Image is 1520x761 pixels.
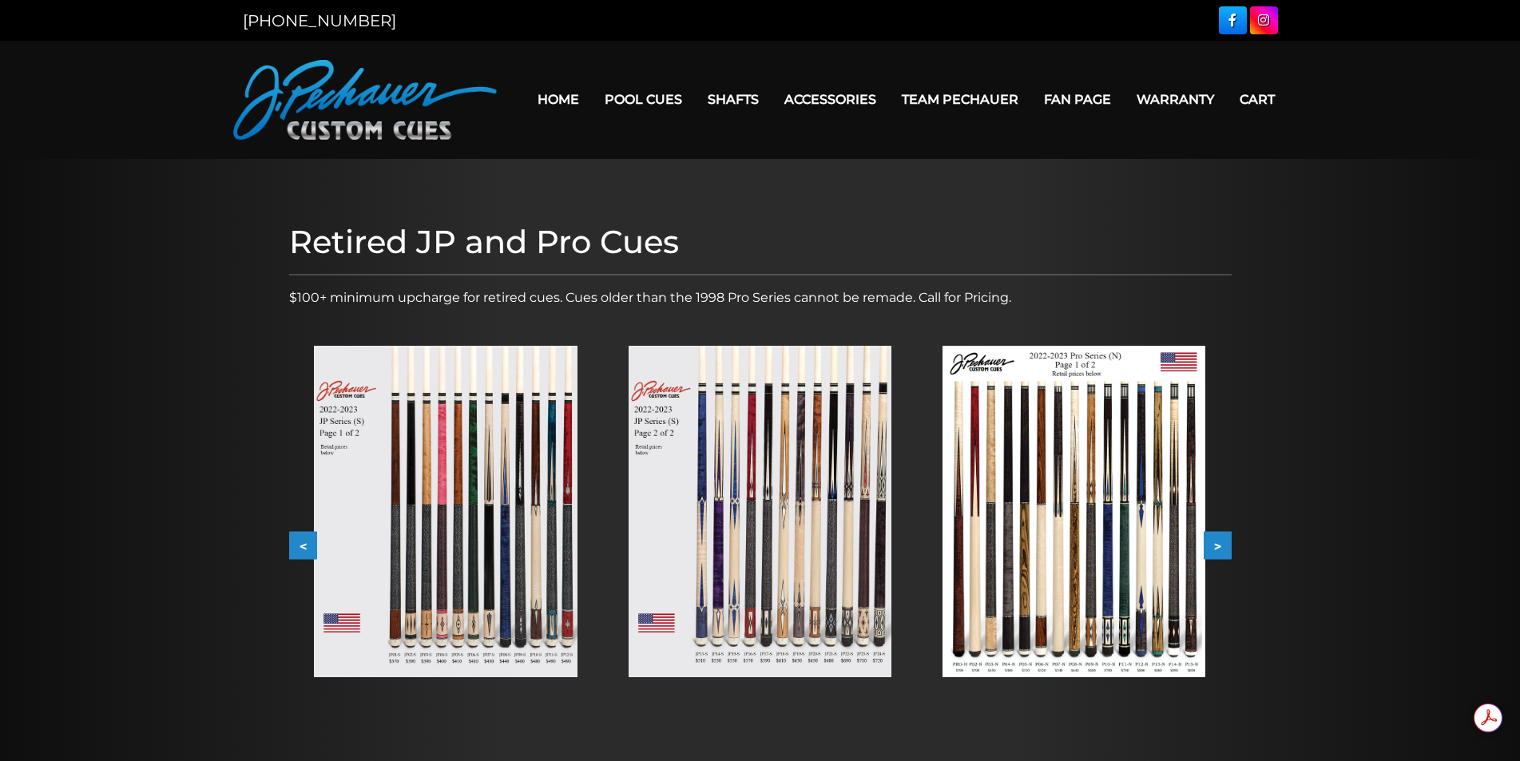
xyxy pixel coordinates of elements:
a: Accessories [772,79,889,120]
a: Cart [1227,79,1288,120]
button: > [1204,532,1232,560]
div: Carousel Navigation [289,532,1232,560]
a: Team Pechauer [889,79,1031,120]
a: Home [525,79,592,120]
a: Pool Cues [592,79,695,120]
p: $100+ minimum upcharge for retired cues. Cues older than the 1998 Pro Series cannot be remade. Ca... [289,288,1232,307]
button: < [289,532,317,560]
a: Shafts [695,79,772,120]
img: Pechauer Custom Cues [233,60,497,140]
h1: Retired JP and Pro Cues [289,223,1232,261]
a: [PHONE_NUMBER] [243,11,396,30]
a: Warranty [1124,79,1227,120]
a: Fan Page [1031,79,1124,120]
